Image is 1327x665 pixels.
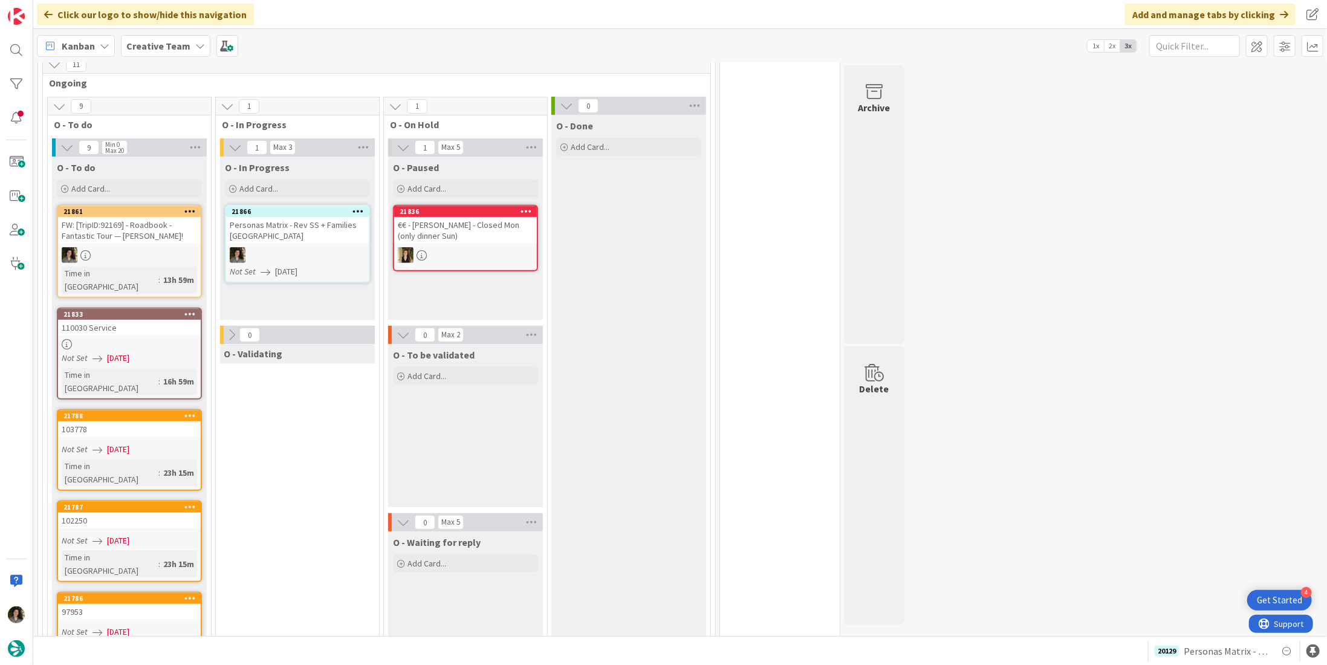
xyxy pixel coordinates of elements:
[239,328,260,342] span: 0
[58,502,201,513] div: 21787
[393,536,481,548] span: O - Waiting for reply
[1104,40,1120,52] span: 2x
[37,4,254,25] div: Click our logo to show/hide this navigation
[71,183,110,194] span: Add Card...
[226,217,369,244] div: Personas Matrix - Rev SS + Families [GEOGRAPHIC_DATA]
[62,39,95,53] span: Kanban
[232,207,369,216] div: 21866
[8,606,25,623] img: MS
[8,8,25,25] img: Visit kanbanzone.com
[62,267,158,293] div: Time in [GEOGRAPHIC_DATA]
[394,206,537,217] div: 21836
[158,466,160,479] span: :
[57,308,202,400] a: 21833110030 ServiceNot Set[DATE]Time in [GEOGRAPHIC_DATA]:16h 59m
[58,604,201,620] div: 97953
[107,626,129,638] span: [DATE]
[62,459,158,486] div: Time in [GEOGRAPHIC_DATA]
[160,273,197,287] div: 13h 59m
[415,328,435,342] span: 0
[158,375,160,388] span: :
[62,352,88,363] i: Not Set
[126,40,190,52] b: Creative Team
[58,247,201,263] div: MS
[107,443,129,456] span: [DATE]
[230,266,256,277] i: Not Set
[390,118,532,131] span: O - On Hold
[1155,646,1179,657] div: 20129
[222,118,364,131] span: O - In Progress
[105,148,124,154] div: Max 20
[57,161,96,174] span: O - To do
[247,140,267,155] span: 1
[62,551,158,577] div: Time in [GEOGRAPHIC_DATA]
[1088,40,1104,52] span: 1x
[415,140,435,155] span: 1
[239,183,278,194] span: Add Card...
[58,410,201,421] div: 21788
[8,640,25,657] img: avatar
[230,247,245,263] img: MS
[58,421,201,437] div: 103778
[394,206,537,244] div: 21836€€ - [PERSON_NAME] - Closed Mon (only dinner Sun)
[226,206,369,217] div: 21866
[62,535,88,546] i: Not Set
[58,320,201,336] div: 110030 Service
[62,626,88,637] i: Not Set
[1184,644,1270,658] span: Personas Matrix - Definir Locations [GEOGRAPHIC_DATA]
[858,100,891,115] div: Archive
[393,161,439,174] span: O - Paused
[394,217,537,244] div: €€ - [PERSON_NAME] - Closed Mon (only dinner Sun)
[71,99,91,114] span: 9
[54,118,196,131] span: O - To do
[160,557,197,571] div: 23h 15m
[107,352,129,365] span: [DATE]
[58,309,201,336] div: 21833110030 Service
[58,593,201,620] div: 2178697953
[1120,40,1137,52] span: 3x
[66,57,86,72] span: 11
[63,310,201,319] div: 21833
[160,375,197,388] div: 16h 59m
[400,207,537,216] div: 21836
[62,247,77,263] img: MS
[158,557,160,571] span: :
[25,2,55,16] span: Support
[407,558,446,569] span: Add Card...
[239,99,259,114] span: 1
[57,205,202,298] a: 21861FW: [TripID:92169] - Roadbook - Fantastic Tour — [PERSON_NAME]!MSTime in [GEOGRAPHIC_DATA]:1...
[441,519,460,525] div: Max 5
[1301,587,1312,598] div: 4
[62,444,88,455] i: Not Set
[1125,4,1296,25] div: Add and manage tabs by clicking
[407,371,446,381] span: Add Card...
[58,502,201,528] div: 21787102250
[57,501,202,582] a: 21787102250Not Set[DATE]Time in [GEOGRAPHIC_DATA]:23h 15m
[107,534,129,547] span: [DATE]
[57,409,202,491] a: 21788103778Not Set[DATE]Time in [GEOGRAPHIC_DATA]:23h 15m
[407,183,446,194] span: Add Card...
[63,412,201,420] div: 21788
[58,206,201,217] div: 21861
[407,99,427,114] span: 1
[1149,35,1240,57] input: Quick Filter...
[224,348,282,360] span: O - Validating
[63,207,201,216] div: 21861
[1247,590,1312,611] div: Open Get Started checklist, remaining modules: 4
[62,368,158,395] div: Time in [GEOGRAPHIC_DATA]
[275,265,297,278] span: [DATE]
[571,141,609,152] span: Add Card...
[556,120,593,132] span: O - Done
[225,161,290,174] span: O - In Progress
[105,141,120,148] div: Min 0
[226,206,369,244] div: 21866Personas Matrix - Rev SS + Families [GEOGRAPHIC_DATA]
[158,273,160,287] span: :
[49,77,695,89] span: Ongoing
[415,515,435,530] span: 0
[860,381,889,396] div: Delete
[160,466,197,479] div: 23h 15m
[393,349,475,361] span: O - To be validated
[63,503,201,511] div: 21787
[226,247,369,263] div: MS
[58,217,201,244] div: FW: [TripID:92169] - Roadbook - Fantastic Tour — [PERSON_NAME]!
[58,593,201,604] div: 21786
